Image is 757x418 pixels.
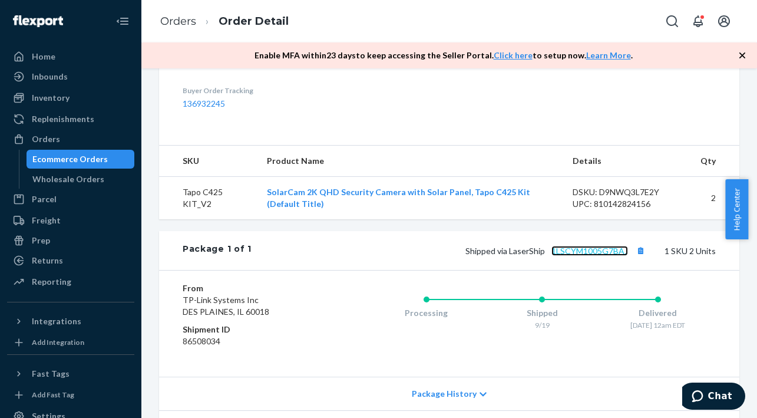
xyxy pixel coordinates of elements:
[32,337,84,347] div: Add Integration
[32,193,57,205] div: Parcel
[32,133,60,145] div: Orders
[484,320,600,330] div: 9/19
[183,295,269,317] span: TP-Link Systems Inc DES PLAINES, IL 60018
[183,98,225,108] a: 136932245
[7,388,134,402] a: Add Fast Tag
[484,307,600,319] div: Shipped
[32,153,108,165] div: Ecommerce Orders
[7,364,134,383] button: Fast Tags
[7,190,134,209] a: Parcel
[159,146,257,177] th: SKU
[32,71,68,83] div: Inbounds
[183,335,322,347] dd: 86508034
[7,231,134,250] a: Prep
[257,146,564,177] th: Product Name
[573,186,682,198] div: DSKU: D9NWQ3L7E2Y
[725,179,748,239] button: Help Center
[183,243,252,258] div: Package 1 of 1
[7,130,134,149] a: Orders
[252,243,716,258] div: 1 SKU 2 Units
[32,235,50,246] div: Prep
[32,368,70,380] div: Fast Tags
[7,335,134,350] a: Add Integration
[633,243,648,258] button: Copy tracking number
[159,177,257,220] td: Tapo C425 KIT_V2
[32,173,104,185] div: Wholesale Orders
[13,15,63,27] img: Flexport logo
[494,50,533,60] a: Click here
[7,211,134,230] a: Freight
[7,312,134,331] button: Integrations
[32,113,94,125] div: Replenishments
[219,15,289,28] a: Order Detail
[27,150,135,169] a: Ecommerce Orders
[111,9,134,33] button: Close Navigation
[160,15,196,28] a: Orders
[682,383,745,412] iframe: Opens a widget where you can chat to one of our agents
[573,198,682,210] div: UPC: 810142824156
[412,388,477,400] span: Package History
[691,146,739,177] th: Qty
[600,307,716,319] div: Delivered
[369,307,484,319] div: Processing
[32,390,74,400] div: Add Fast Tag
[660,9,684,33] button: Open Search Box
[465,246,648,256] span: Shipped via LaserShip
[563,146,691,177] th: Details
[32,215,61,226] div: Freight
[151,4,298,39] ol: breadcrumbs
[267,187,530,209] a: SolarCam 2K QHD Security Camera with Solar Panel, Tapo C425 Kit (Default Title)
[32,255,63,266] div: Returns
[586,50,631,60] a: Learn More
[7,251,134,270] a: Returns
[183,324,322,335] dt: Shipment ID
[7,272,134,291] a: Reporting
[254,50,633,61] p: Enable MFA within 23 days to keep accessing the Seller Portal. to setup now. .
[7,47,134,66] a: Home
[7,110,134,129] a: Replenishments
[712,9,736,33] button: Open account menu
[691,177,739,220] td: 2
[32,315,81,327] div: Integrations
[32,51,55,62] div: Home
[686,9,710,33] button: Open notifications
[32,276,71,288] div: Reporting
[7,88,134,107] a: Inventory
[551,246,628,256] a: 1LSCYM1005G7BAJ
[183,282,322,294] dt: From
[27,170,135,189] a: Wholesale Orders
[183,85,386,96] dt: Buyer Order Tracking
[7,67,134,86] a: Inbounds
[600,320,716,330] div: [DATE] 12am EDT
[32,92,70,104] div: Inventory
